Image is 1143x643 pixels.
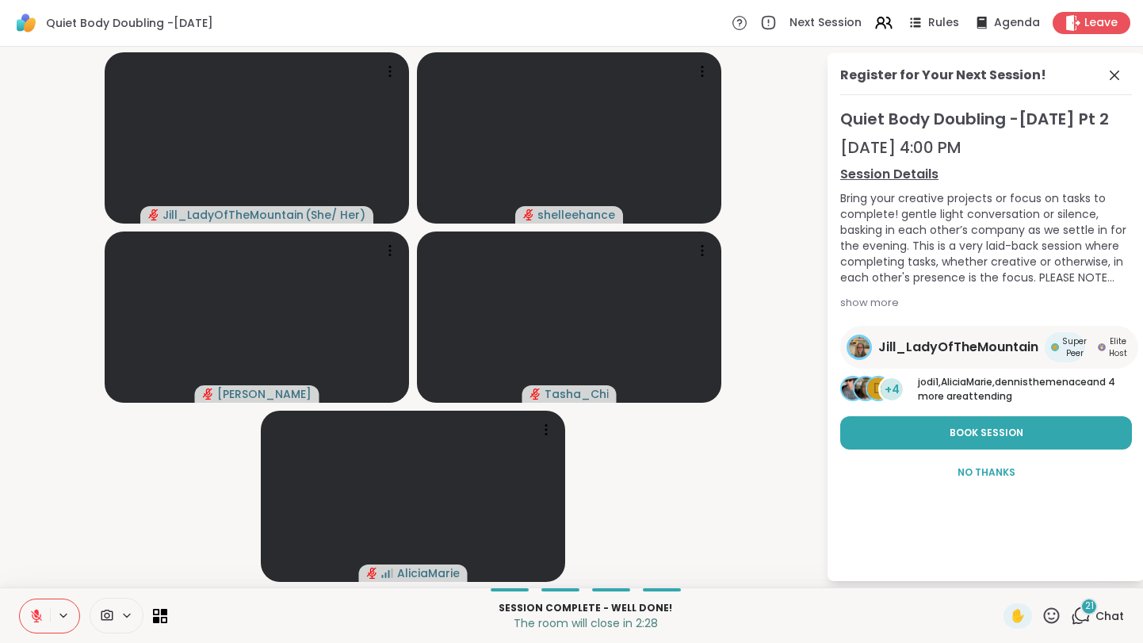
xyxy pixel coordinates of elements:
span: jodi1 , [918,375,941,388]
span: [PERSON_NAME] [217,386,312,402]
span: audio-muted [203,388,214,400]
span: audio-muted [530,388,541,400]
span: d [873,379,883,400]
div: show more [840,295,1132,311]
div: Register for Your Next Session! [840,66,1046,85]
span: Agenda [994,15,1040,31]
span: AliciaMarie , [941,375,995,388]
span: audio-muted [523,209,534,220]
img: AliciaMarie [854,377,877,400]
span: Quiet Body Doubling -[DATE] Pt 2 [840,108,1132,130]
span: Quiet Body Doubling -[DATE] [46,15,213,31]
img: jodi1 [842,377,864,400]
span: dennisthemenace [995,375,1087,388]
div: [DATE] 4:00 PM [840,136,1132,159]
img: Super Peer [1051,343,1059,351]
span: Rules [928,15,959,31]
button: Book Session [840,416,1132,450]
a: Jill_LadyOfTheMountainJill_LadyOfTheMountainSuper PeerSuper PeerElite HostElite Host [840,326,1138,369]
span: ( She/ Her ) [305,207,365,223]
span: Jill_LadyOfTheMountain [878,338,1038,357]
img: Jill_LadyOfTheMountain [849,337,870,358]
p: and 4 more are attending [918,375,1132,404]
span: Next Session [789,15,862,31]
span: 21 [1085,599,1094,613]
span: Super Peer [1062,335,1087,359]
span: Elite Host [1109,335,1127,359]
img: ShareWell Logomark [13,10,40,36]
div: Bring your creative projects or focus on tasks to complete! gentle light conversation or silence,... [840,190,1132,285]
img: Elite Host [1098,343,1106,351]
span: ✋ [1010,607,1026,626]
span: Chat [1095,608,1124,624]
span: AliciaMarie [397,565,460,581]
span: +4 [885,381,900,398]
span: audio-muted [367,568,378,579]
span: shelleehance [537,207,615,223]
button: No Thanks [840,456,1132,489]
p: Session Complete - well done! [177,601,994,615]
span: Jill_LadyOfTheMountain [162,207,304,223]
span: Leave [1084,15,1118,31]
p: The room will close in 2:28 [177,615,994,631]
span: audio-muted [148,209,159,220]
span: Book Session [950,426,1023,440]
a: Session Details [840,165,1132,184]
span: Tasha_Chi [545,386,609,402]
span: No Thanks [958,465,1015,480]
